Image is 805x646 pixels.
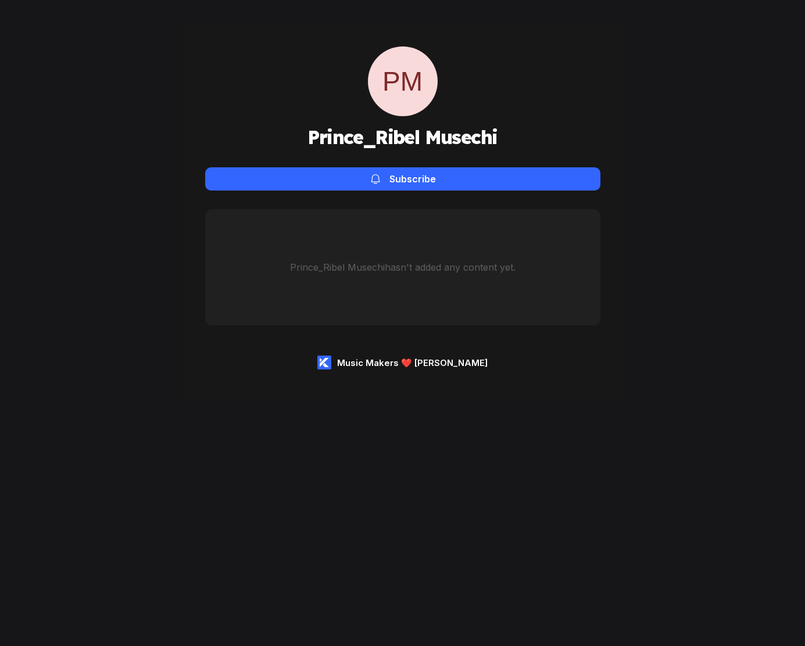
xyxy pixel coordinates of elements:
div: Prince_Ribel Musechi [368,46,438,116]
span: PM [368,46,438,116]
button: Subscribe [205,167,600,191]
div: Music Makers ❤️ [PERSON_NAME] [337,357,488,368]
a: Music Makers ❤️ [PERSON_NAME] [317,356,488,369]
h1: Prince_Ribel Musechi [307,125,497,149]
div: Subscribe [389,173,436,185]
div: Prince_Ribel Musechi hasn't added any content yet. [290,261,516,273]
